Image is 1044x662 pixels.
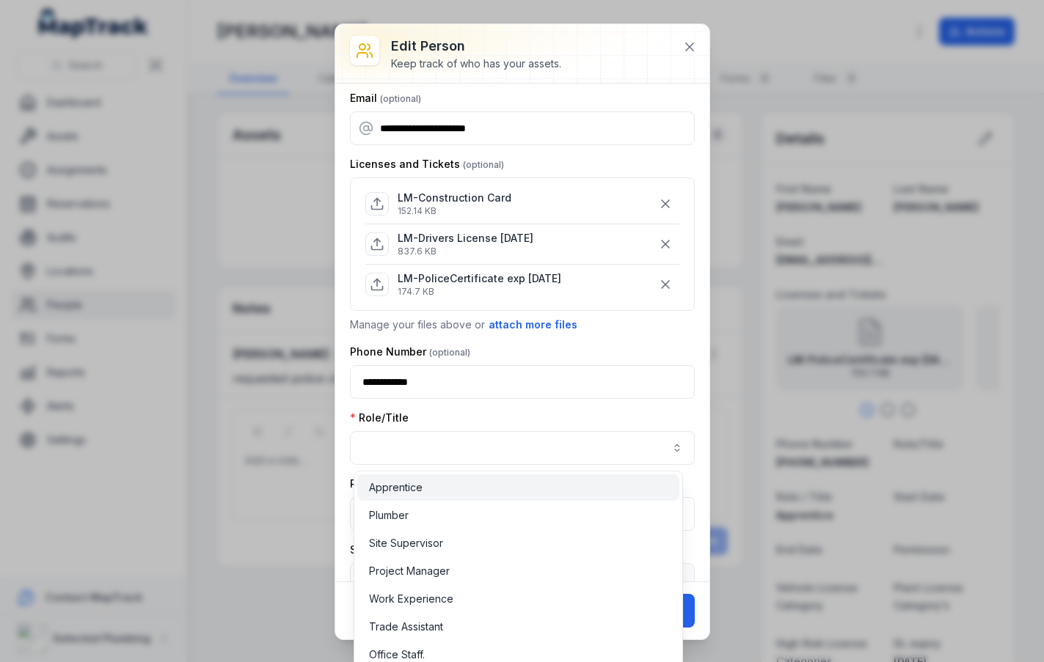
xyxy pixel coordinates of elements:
span: Project Manager [369,564,450,578]
span: Apprentice [369,480,423,495]
span: Office Staff. [369,647,425,662]
span: Plumber [369,508,409,523]
span: Site Supervisor [369,536,443,551]
span: Trade Assistant [369,619,443,634]
span: Work Experience [369,592,453,606]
